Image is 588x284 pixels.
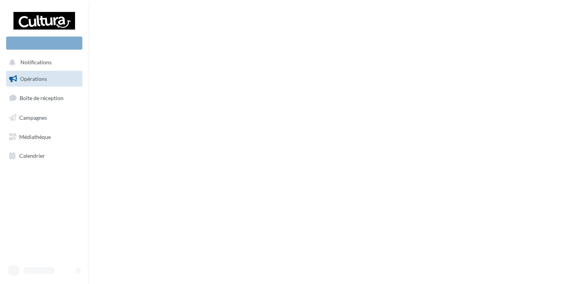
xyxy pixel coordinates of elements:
a: Opérations [5,71,84,87]
span: Calendrier [19,152,45,159]
span: Médiathèque [19,133,51,140]
span: Notifications [20,59,52,66]
span: Boîte de réception [20,95,63,101]
span: Campagnes [19,114,47,121]
div: Nouvelle campagne [6,37,82,50]
span: Opérations [20,75,47,82]
a: Médiathèque [5,129,84,145]
a: Boîte de réception [5,90,84,106]
a: Campagnes [5,110,84,126]
a: Calendrier [5,148,84,164]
